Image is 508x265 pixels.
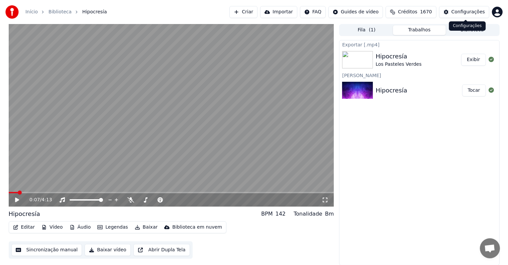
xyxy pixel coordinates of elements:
[260,6,297,18] button: Importar
[451,9,485,15] div: Configurações
[439,6,489,18] button: Configurações
[376,52,421,61] div: Hipocresía
[420,9,432,15] span: 1670
[29,197,45,203] div: /
[5,5,19,19] img: youka
[376,86,407,95] div: Hipocresía
[11,244,82,256] button: Sincronização manual
[339,71,499,79] div: [PERSON_NAME]
[340,25,393,35] button: Fila
[133,244,190,256] button: Abrir Dupla Tela
[132,223,161,232] button: Baixar
[25,9,107,15] nav: breadcrumb
[339,40,499,48] div: Exportar [.mp4]
[328,6,383,18] button: Guides de vídeo
[261,210,273,218] div: BPM
[10,223,37,232] button: Editar
[461,54,486,66] button: Exibir
[85,244,130,256] button: Baixar vídeo
[300,6,326,18] button: FAQ
[229,6,258,18] button: Criar
[449,21,486,31] div: Configurações
[39,223,66,232] button: Vídeo
[82,9,107,15] span: Hipocresía
[325,210,334,218] div: Bm
[41,197,52,203] span: 4:13
[376,61,421,68] div: Los Pasteles Verdes
[67,223,94,232] button: Áudio
[9,209,40,219] div: Hipocresía
[95,223,130,232] button: Legendas
[294,210,322,218] div: Tonalidade
[480,238,500,258] div: Bate-papo aberto
[25,9,38,15] a: Início
[48,9,72,15] a: Biblioteca
[29,197,40,203] span: 0:07
[172,224,222,231] div: Biblioteca em nuvem
[393,25,446,35] button: Trabalhos
[446,25,499,35] button: Biblioteca
[462,84,486,96] button: Tocar
[276,210,286,218] div: 142
[386,6,436,18] button: Créditos1670
[369,27,376,33] span: ( 1 )
[398,9,417,15] span: Créditos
